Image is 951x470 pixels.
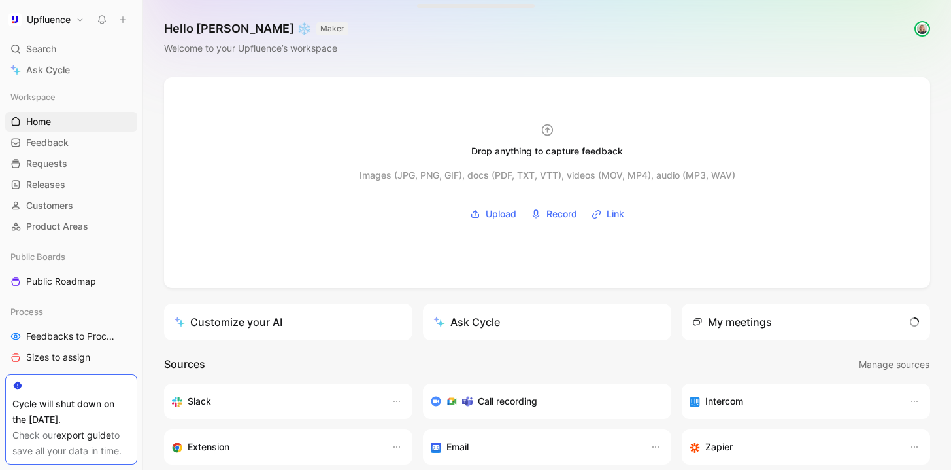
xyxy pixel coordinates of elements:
span: Process [10,305,43,318]
img: avatar [916,22,929,35]
button: Link [587,204,629,224]
span: Upload [486,206,516,222]
img: Upfluence [8,13,22,26]
span: Record [546,206,577,222]
span: Manage sources [859,357,929,372]
h3: Extension [188,439,229,455]
div: Public Boards [5,247,137,266]
span: Sizes to assign [26,351,90,364]
div: Capture feedback from anywhere on the web [172,439,378,455]
div: Check our to save all your data in time. [12,427,130,459]
h3: Zapier [705,439,733,455]
h3: Call recording [478,393,537,409]
div: Workspace [5,87,137,107]
a: Customers [5,196,137,215]
h3: Slack [188,393,211,409]
span: Home [26,115,51,128]
a: Product Areas [5,217,137,236]
h3: Intercom [705,393,743,409]
span: Requests [26,157,67,170]
button: UpfluenceUpfluence [5,10,88,29]
div: Cycle will shut down on the [DATE]. [12,396,130,427]
span: Search [26,41,56,57]
a: Requests [5,154,137,173]
button: Ask Cycle [423,304,671,340]
div: Public BoardsPublic Roadmap [5,247,137,291]
h1: Upfluence [27,14,71,26]
div: Process [5,302,137,321]
a: Sizes to assign [5,348,137,367]
div: Record & transcribe meetings from Zoom, Meet & Teams. [431,393,653,409]
span: Workspace [10,90,56,103]
div: Sync your customers, send feedback and get updates in Intercom [690,393,896,409]
span: Customers [26,199,73,212]
span: Output to assign [26,372,97,385]
span: Link [607,206,624,222]
a: Output to assign [5,369,137,388]
span: Releases [26,178,65,191]
div: Sync your customers, send feedback and get updates in Slack [172,393,378,409]
div: My meetings [692,314,772,330]
div: Customize your AI [175,314,282,330]
a: Feedbacks to Process [5,327,137,346]
h2: Sources [164,356,205,373]
a: Feedback [5,133,137,153]
span: Public Boards [10,250,65,263]
div: Drop anything to capture feedback [471,143,623,159]
span: Public Roadmap [26,275,96,288]
span: Ask Cycle [26,62,70,78]
div: Ask Cycle [433,314,500,330]
button: Upload [465,204,521,224]
button: Record [526,204,582,224]
a: Customize your AI [164,304,412,340]
button: MAKER [316,22,348,35]
div: Images (JPG, PNG, GIF), docs (PDF, TXT, VTT), videos (MOV, MP4), audio (MP3, WAV) [359,168,735,183]
span: Product Areas [26,220,88,233]
div: ProcessFeedbacks to ProcessSizes to assignOutput to assignBusiness Focus to assign [5,302,137,409]
a: export guide [56,429,111,441]
span: Feedback [26,136,69,149]
button: Manage sources [858,356,930,373]
span: Feedbacks to Process [26,330,119,343]
div: Capture feedback from thousands of sources with Zapier (survey results, recordings, sheets, etc). [690,439,896,455]
a: Home [5,112,137,132]
h3: Email [446,439,469,455]
h1: Hello [PERSON_NAME] ❄️ [164,21,348,37]
div: Welcome to your Upfluence’s workspace [164,41,348,56]
div: Search [5,39,137,59]
div: Forward emails to your feedback inbox [431,439,637,455]
a: Ask Cycle [5,60,137,80]
a: Releases [5,175,137,194]
a: Public Roadmap [5,272,137,291]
